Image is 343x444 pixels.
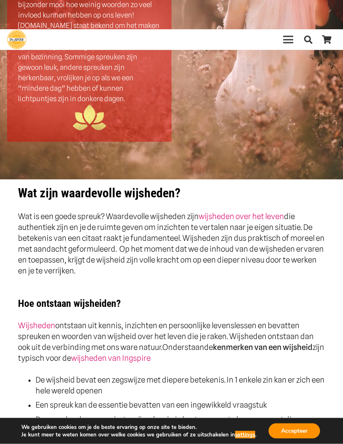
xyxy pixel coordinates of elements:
[213,343,312,352] strong: kenmerken van een wijsheid
[71,354,151,363] a: wijsheden van Ingspire
[36,401,267,410] span: Een spreuk kan de essentie bevatten van een ingewikkeld vraagstuk
[73,105,106,132] img: ingspire
[278,35,299,45] a: Menu
[235,431,255,439] button: settings
[21,431,256,439] p: Je kunt meer te weten komen over welke cookies we gebruiken of ze uitschakelen in .
[199,212,284,221] a: wijsheden over het leven
[18,186,180,201] strong: Wat zijn waardevolle wijsheden?
[269,424,320,439] button: Accepteer
[36,375,325,396] span: De wijsheid bevat een zegswijze met diepere betekenis. In 1 enkele zin kan er zich een hele werel...
[21,424,256,431] p: We gebruiken cookies om je de beste ervaring op onze site te bieden.
[299,29,317,50] a: Zoeken
[18,298,121,310] strong: Hoe ontstaan wijsheiden?
[7,30,26,49] a: Ingspire - het zingevingsplatform met de mooiste spreuken en gouden inzichten over het leven
[18,343,324,363] span: Onderstaande zijn typisch voor de
[36,415,312,435] span: De spreuken kunnen ruimte vrijmaken in je hart om mee te bewegen met diepere gevoelservaringen.
[18,212,325,276] span: Wat is een goede spreuk? Waardevolle wijsheden zijn die authentiek zijn en je de ruimte geven om ...
[18,321,55,330] a: Wijsheden
[18,321,314,352] span: ontstaan uit kennis, inzichten en persoonlijke levenslessen en bevatten spreuken en woorden van w...
[317,29,336,50] a: Winkelwagen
